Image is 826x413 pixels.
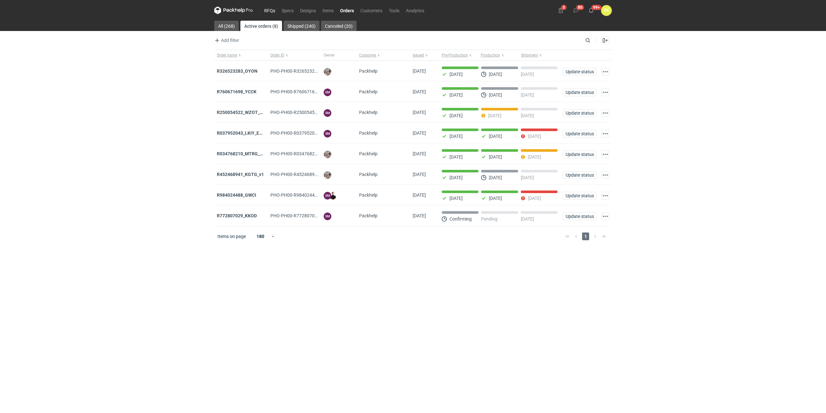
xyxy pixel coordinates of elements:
a: R326523283_OYON [217,68,257,74]
button: Customer [357,50,410,60]
button: Actions [601,212,609,220]
p: [DATE] [521,216,534,222]
p: [DATE] [528,196,541,201]
p: [DATE] [489,154,502,160]
button: Production [479,50,520,60]
figcaption: DK [601,5,612,16]
a: Specs [278,6,297,14]
p: [DATE] [489,134,502,139]
p: [DATE] [521,92,534,98]
figcaption: SM [324,212,331,220]
span: 19/08/2025 [413,130,426,136]
figcaption: SM [324,130,331,138]
span: 01/09/2025 [413,110,426,115]
span: 19/08/2025 [413,172,426,177]
span: 05/09/2025 [413,89,426,94]
a: R037952043_LKIY_EBJQ [217,130,268,136]
strong: R984024488_GWCI [217,192,256,198]
p: [DATE] [521,175,534,180]
span: Packhelp [359,110,378,115]
p: [DATE] [489,175,502,180]
p: [DATE] [449,72,463,77]
button: Update status [563,130,596,138]
span: Items on page [217,233,246,240]
button: Update status [563,171,596,179]
button: Actions [601,88,609,96]
p: [DATE] [489,72,502,77]
strong: R452468941_KGTG_v1 [217,172,264,177]
span: PHO-PH00-R452468941_KGTG_V1 [270,172,341,177]
button: Actions [601,109,609,117]
button: Shipment [520,50,560,60]
div: 180 [250,232,271,241]
p: Pending [481,216,498,222]
button: 99+ [586,5,596,15]
a: Customers [357,6,386,14]
button: Update status [563,68,596,76]
a: Shipped (240) [284,21,319,31]
a: R034768210_MTRG_WCIR_XWSN [217,151,286,156]
span: Packhelp [359,192,378,198]
p: Confirming [449,216,472,222]
span: Pre-Production [442,53,468,58]
button: Order ID [268,50,321,60]
a: Canceled (20) [321,21,357,31]
span: PHO-PH00-R250054522_WZOT_SLIO_OVWG_YVQE_V1 [270,110,381,115]
span: Customer [359,53,376,58]
figcaption: SM [324,192,331,200]
span: Update status [566,69,593,74]
button: 80 [571,5,581,15]
span: Packhelp [359,213,378,218]
button: Order name [214,50,268,60]
button: Issued [410,50,439,60]
button: Pre-Production [439,50,479,60]
span: PHO-PH00-R772807029_KKOD [270,213,334,218]
a: Orders [337,6,357,14]
span: PHO-PH00-R034768210_MTRG_WCIR_XWSN [270,151,362,156]
span: 05/09/2025 [413,68,426,74]
a: Active orders (8) [240,21,282,31]
span: Packhelp [359,68,378,74]
button: Actions [601,192,609,200]
strong: R250054522_WZOT_SLIO_OVWG_YVQE_V1 [217,110,306,115]
input: Search [584,36,605,44]
span: Update status [566,214,593,219]
span: Production [481,53,500,58]
button: Actions [601,130,609,138]
p: [DATE] [449,134,463,139]
img: Michał Palasek [324,68,331,76]
button: Add filter [213,36,239,44]
span: Update status [566,131,593,136]
span: Update status [566,90,593,95]
a: R772807029_KKOD [217,213,257,218]
a: RFQs [261,6,278,14]
p: [DATE] [449,92,463,98]
button: Update status [563,109,596,117]
span: PHO-PH00-R037952043_LKIY_EBJQ [270,130,344,136]
a: R760671698_YCCK [217,89,257,94]
div: Dominika Kaczyńska [601,5,612,16]
span: PHO-PH00-R760671698_YCCK [270,89,333,94]
button: 5 [556,5,566,15]
img: Michał Palasek [324,150,331,158]
p: [DATE] [489,92,502,98]
span: Update status [566,193,593,198]
button: Update status [563,88,596,96]
button: Update status [563,212,596,220]
span: Packhelp [359,89,378,94]
p: [DATE] [521,113,534,118]
p: [DATE] [489,196,502,201]
span: Update status [566,173,593,177]
button: Actions [601,150,609,158]
img: Tomasz Kubiak [329,192,337,200]
span: 1 [582,232,589,240]
span: Update status [566,111,593,115]
span: 14/08/2025 [413,192,426,198]
span: PHO-PH00-R984024488_GWCI [270,192,333,198]
a: Items [319,6,337,14]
